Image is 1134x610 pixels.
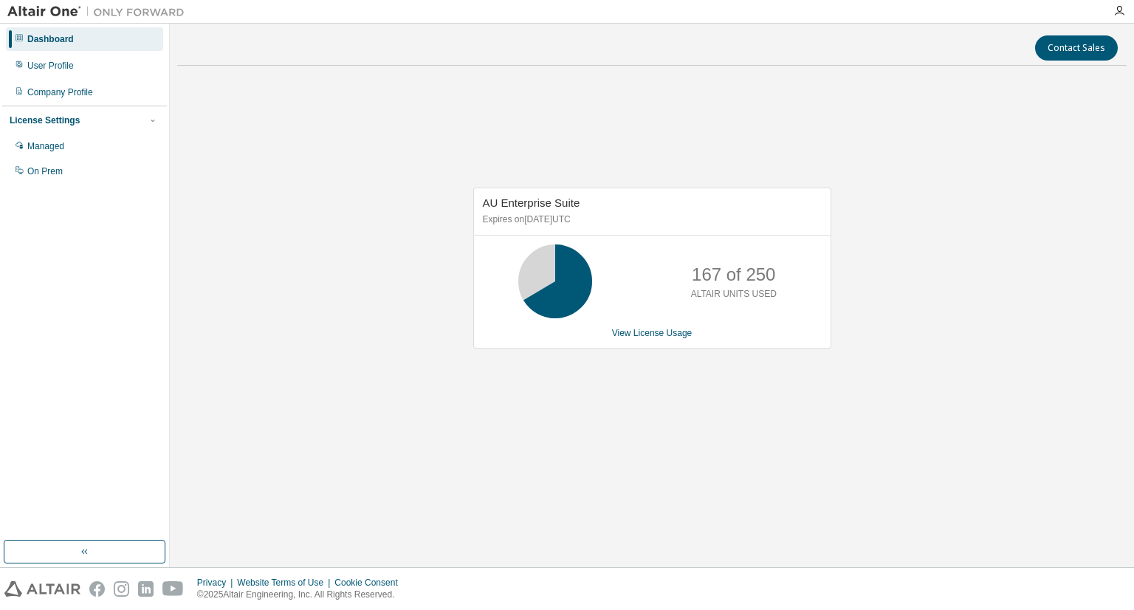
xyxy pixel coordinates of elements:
[612,328,693,338] a: View License Usage
[27,165,63,177] div: On Prem
[1035,35,1118,61] button: Contact Sales
[27,86,93,98] div: Company Profile
[197,589,407,601] p: © 2025 Altair Engineering, Inc. All Rights Reserved.
[7,4,192,19] img: Altair One
[691,288,777,301] p: ALTAIR UNITS USED
[692,262,775,287] p: 167 of 250
[4,581,80,597] img: altair_logo.svg
[483,196,580,209] span: AU Enterprise Suite
[27,60,74,72] div: User Profile
[138,581,154,597] img: linkedin.svg
[89,581,105,597] img: facebook.svg
[483,213,818,226] p: Expires on [DATE] UTC
[197,577,237,589] div: Privacy
[27,140,64,152] div: Managed
[114,581,129,597] img: instagram.svg
[237,577,334,589] div: Website Terms of Use
[334,577,406,589] div: Cookie Consent
[10,114,80,126] div: License Settings
[27,33,74,45] div: Dashboard
[162,581,184,597] img: youtube.svg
